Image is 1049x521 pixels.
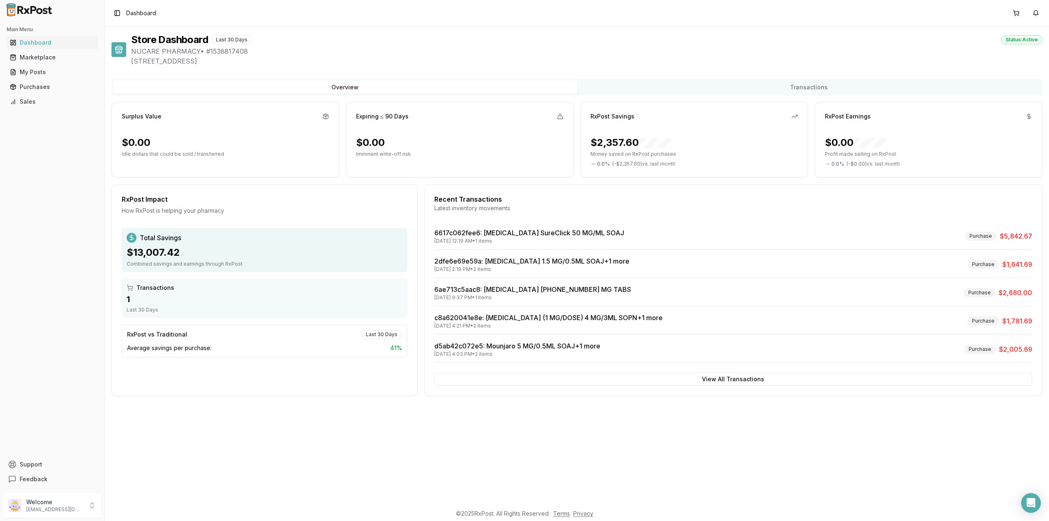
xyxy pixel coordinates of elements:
div: My Posts [10,68,95,76]
div: $0.00 [356,136,385,149]
a: c8a620041e8e: [MEDICAL_DATA] (1 MG/DOSE) 4 MG/3ML SOPN+1 more [434,314,663,322]
div: Expiring ≤ 90 Days [356,112,409,121]
p: Profit made selling on RxPost [825,151,1032,157]
a: 6617c062fee6: [MEDICAL_DATA] SureClick 50 MG/ML SOAJ [434,229,624,237]
a: Terms [553,510,570,517]
div: Marketplace [10,53,95,61]
div: 1 [127,293,402,305]
h2: Main Menu [7,26,98,33]
span: 41 % [390,344,402,352]
a: 6ae713c5aac8: [MEDICAL_DATA] [PHONE_NUMBER] MG TABS [434,285,631,293]
button: View All Transactions [434,373,1032,386]
div: Purchases [10,83,95,91]
div: Purchase [965,232,997,241]
p: Money saved on RxPost purchases [590,151,798,157]
div: [DATE] 2:19 PM • 2 items [434,266,629,273]
div: Sales [10,98,95,106]
div: $0.00 [825,136,886,149]
h1: Store Dashboard [131,33,208,46]
div: Last 30 Days [127,307,402,313]
div: [DATE] 12:19 AM • 1 items [434,238,624,244]
button: Feedback [3,472,101,487]
span: $1,641.69 [1002,259,1032,269]
div: RxPost Impact [122,194,407,204]
div: Last 30 Days [361,330,402,339]
button: Transactions [577,81,1041,94]
a: Purchases [7,80,98,94]
button: Support [3,457,101,472]
a: 2dfe6e69e59a: [MEDICAL_DATA] 1.5 MG/0.5ML SOAJ+1 more [434,257,629,265]
nav: breadcrumb [126,9,156,17]
a: Sales [7,94,98,109]
button: My Posts [3,66,101,79]
a: Marketplace [7,50,98,65]
div: Recent Transactions [434,194,1032,204]
a: My Posts [7,65,98,80]
span: 0.0 % [597,161,610,167]
p: Idle dollars that could be sold / transferred [122,151,329,157]
div: $13,007.42 [127,246,402,259]
span: [STREET_ADDRESS] [131,56,1042,66]
span: $2,005.69 [999,344,1032,354]
span: $5,842.67 [1000,231,1032,241]
div: [DATE] 4:03 PM • 2 items [434,351,600,357]
div: Purchase [967,316,999,325]
div: Status: Active [1001,35,1042,44]
div: Open Intercom Messenger [1021,493,1041,513]
span: $2,680.00 [999,288,1032,298]
div: Purchase [964,345,996,354]
button: Purchases [3,80,101,93]
div: Latest inventory movements [434,204,1032,212]
button: Sales [3,95,101,108]
div: RxPost Earnings [825,112,871,121]
span: Dashboard [126,9,156,17]
a: Privacy [573,510,593,517]
div: Dashboard [10,39,95,47]
span: Feedback [20,475,48,483]
div: Last 30 Days [211,35,252,44]
span: 0.0 % [831,161,844,167]
div: How RxPost is helping your pharmacy [122,207,407,215]
span: ( - $2,357.60 ) vs. last month [612,161,675,167]
div: RxPost vs Traditional [127,330,187,339]
div: Purchase [967,260,999,269]
div: RxPost Savings [590,112,634,121]
div: $2,357.60 [590,136,672,149]
button: Overview [113,81,577,94]
a: Dashboard [7,35,98,50]
p: [EMAIL_ADDRESS][DOMAIN_NAME] [26,506,83,513]
div: [DATE] 9:37 PM • 1 items [434,294,631,301]
span: Total Savings [140,233,181,243]
div: [DATE] 4:21 PM • 2 items [434,323,663,329]
a: d5ab42c072e5: Mounjaro 5 MG/0.5ML SOAJ+1 more [434,342,600,350]
div: $0.00 [122,136,150,149]
span: NUCARE PHARMACY • # 1538817408 [131,46,1042,56]
div: Surplus Value [122,112,161,121]
p: Welcome [26,498,83,506]
img: RxPost Logo [3,3,56,16]
p: Imminent write-off risk [356,151,563,157]
span: Transactions [136,284,174,292]
img: User avatar [8,499,21,512]
button: Dashboard [3,36,101,49]
span: $1,781.69 [1002,316,1032,326]
div: Combined savings and earnings through RxPost [127,261,402,267]
div: Purchase [964,288,995,297]
span: Average savings per purchase: [127,344,211,352]
span: ( - $0.00 ) vs. last month [847,161,900,167]
button: Marketplace [3,51,101,64]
